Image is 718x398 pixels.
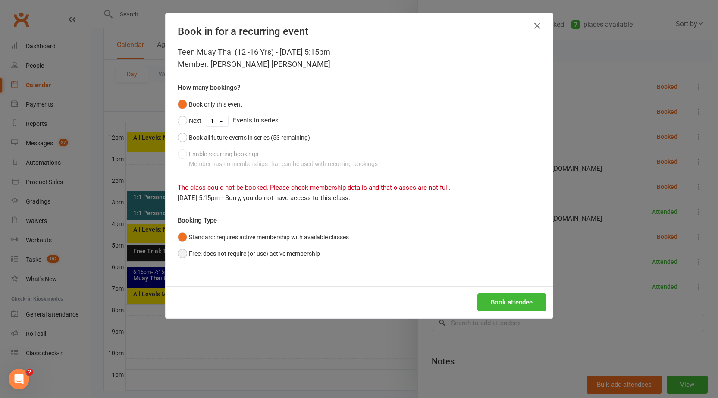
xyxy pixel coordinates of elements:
div: Teen Muay Thai (12 -16 Yrs) - [DATE] 5:15pm Member: [PERSON_NAME] [PERSON_NAME] [178,46,541,70]
button: Standard: requires active membership with available classes [178,229,349,245]
button: Next [178,113,201,129]
h4: Book in for a recurring event [178,25,541,38]
label: How many bookings? [178,82,240,93]
button: Book only this event [178,96,242,113]
div: Events in series [178,113,541,129]
button: Book all future events in series (53 remaining) [178,129,310,146]
button: Book attendee [477,293,546,311]
span: The class could not be booked. Please check membership details and that classes are not full. [178,184,451,191]
iframe: Intercom live chat [9,369,29,389]
div: [DATE] 5:15pm - Sorry, you do not have access to this class. [178,193,541,203]
button: Free: does not require (or use) active membership [178,245,320,262]
span: 2 [26,369,33,376]
div: Book all future events in series (53 remaining) [189,133,310,142]
button: Close [530,19,544,33]
label: Booking Type [178,215,217,226]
